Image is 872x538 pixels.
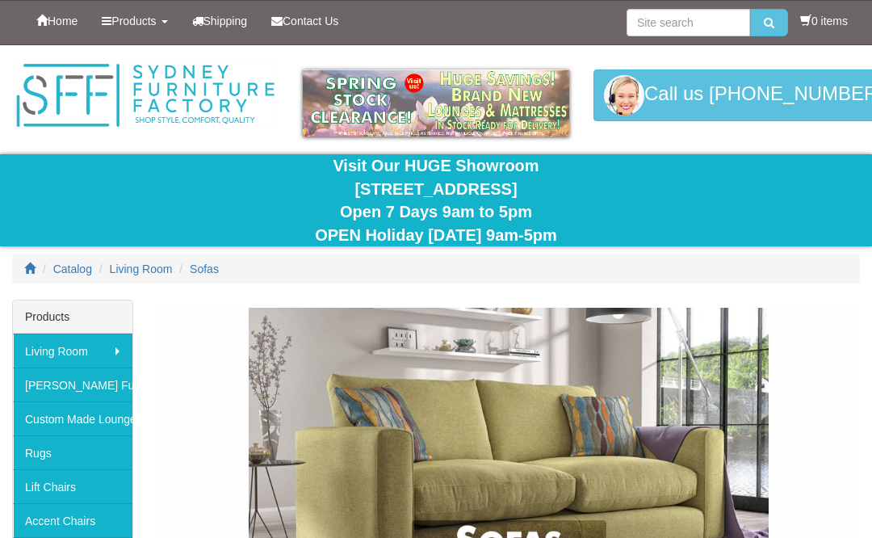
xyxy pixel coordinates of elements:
[203,15,248,27] span: Shipping
[90,1,179,41] a: Products
[180,1,260,41] a: Shipping
[13,368,132,401] a: [PERSON_NAME] Furniture
[110,263,173,275] a: Living Room
[259,1,350,41] a: Contact Us
[800,13,848,29] li: 0 items
[627,9,750,36] input: Site search
[111,15,156,27] span: Products
[12,61,279,130] img: Sydney Furniture Factory
[13,469,132,503] a: Lift Chairs
[283,15,338,27] span: Contact Us
[13,401,132,435] a: Custom Made Lounges
[190,263,219,275] a: Sofas
[13,301,132,334] div: Products
[13,334,132,368] a: Living Room
[303,69,569,137] img: spring-sale.gif
[13,435,132,469] a: Rugs
[13,503,132,537] a: Accent Chairs
[48,15,78,27] span: Home
[24,1,90,41] a: Home
[53,263,92,275] a: Catalog
[12,154,860,246] div: Visit Our HUGE Showroom [STREET_ADDRESS] Open 7 Days 9am to 5pm OPEN Holiday [DATE] 9am-5pm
